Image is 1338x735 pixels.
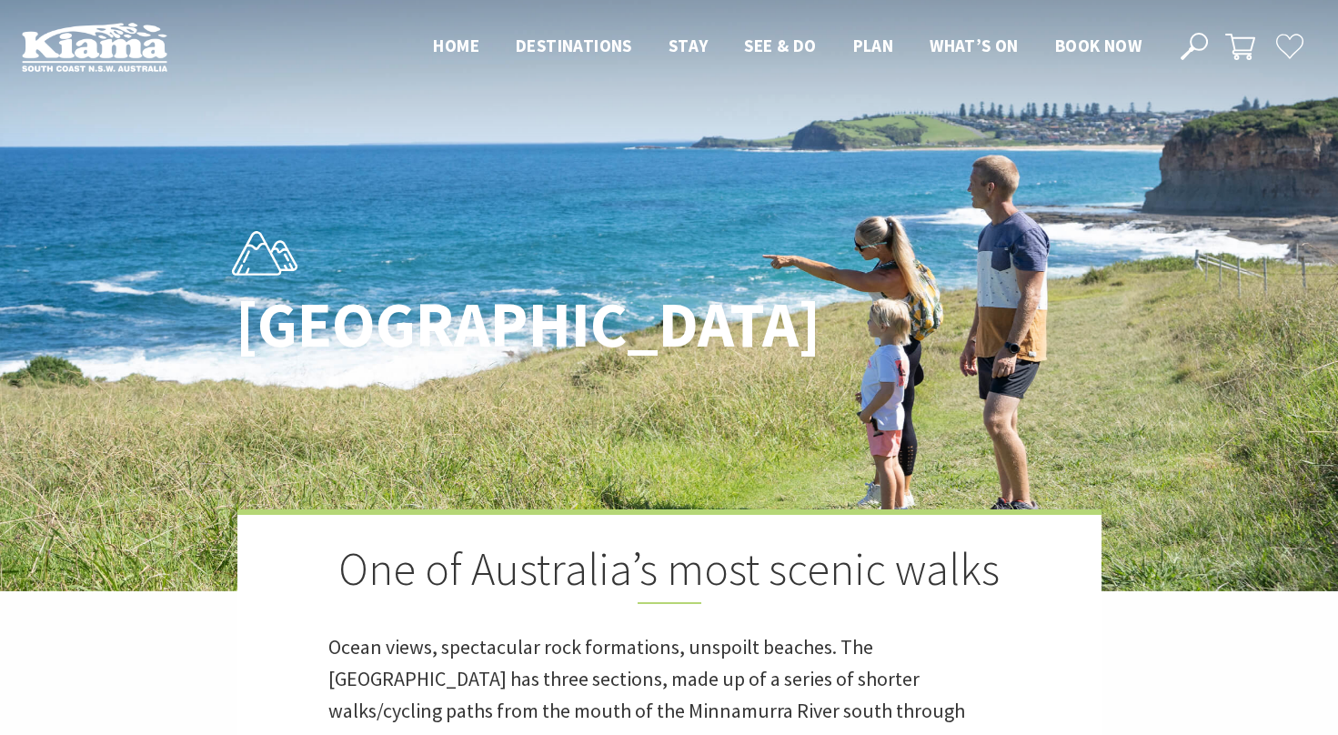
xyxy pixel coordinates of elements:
span: Plan [853,35,894,56]
h2: One of Australia’s most scenic walks [328,542,1011,604]
h1: [GEOGRAPHIC_DATA] [236,290,749,360]
nav: Main Menu [415,32,1160,62]
img: Kiama Logo [22,22,167,72]
span: Home [433,35,479,56]
span: Book now [1055,35,1142,56]
span: What’s On [930,35,1019,56]
span: Destinations [516,35,632,56]
span: Stay [669,35,709,56]
span: See & Do [744,35,816,56]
